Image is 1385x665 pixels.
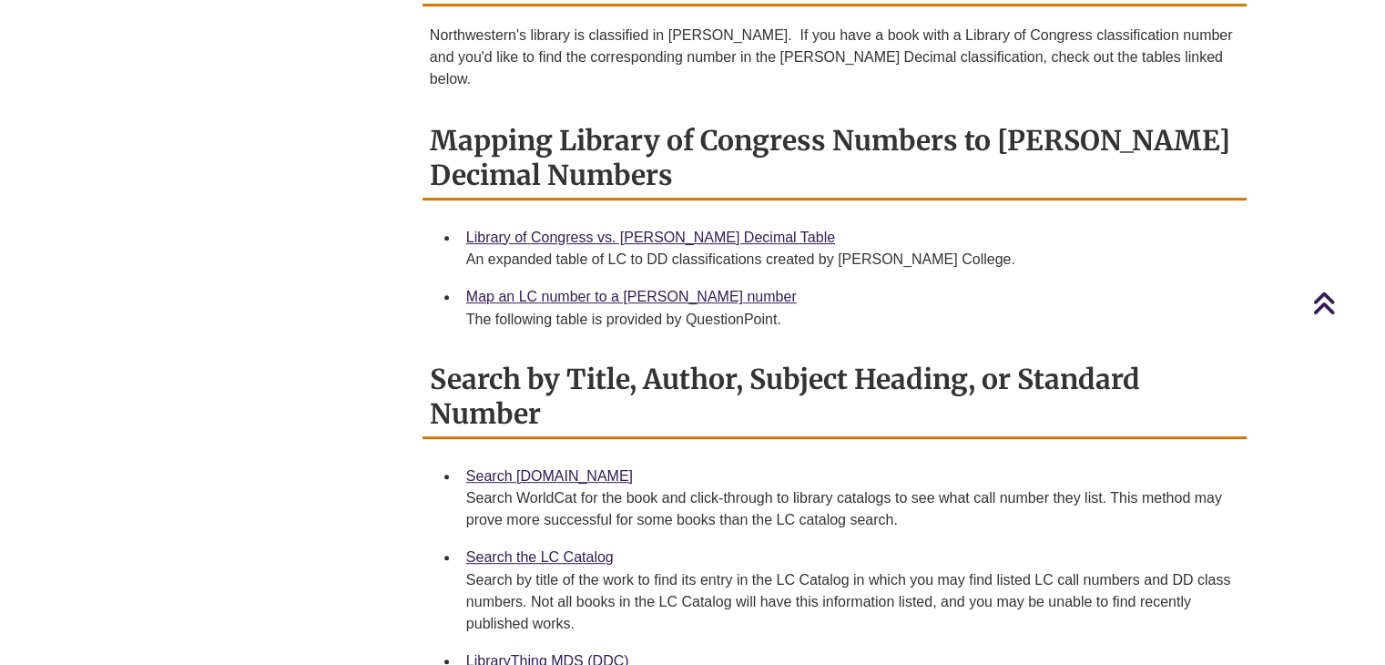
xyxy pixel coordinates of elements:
[430,25,1239,90] p: Northwestern's library is classified in [PERSON_NAME]. If you have a book with a Library of Congr...
[466,289,797,304] a: Map an LC number to a [PERSON_NAME] number
[466,309,1232,331] div: The following table is provided by QuestionPoint.
[466,230,835,245] a: Library of Congress vs. [PERSON_NAME] Decimal Table
[466,249,1232,271] div: An expanded table of LC to DD classifications created by [PERSON_NAME] College.
[466,468,633,484] a: Search [DOMAIN_NAME]
[423,356,1247,439] h2: Search by Title, Author, Subject Heading, or Standard Number
[466,569,1232,635] div: Search by title of the work to find its entry in the LC Catalog in which you may find listed LC c...
[466,549,614,565] a: Search the LC Catalog
[423,118,1247,200] h2: Mapping Library of Congress Numbers to [PERSON_NAME] Decimal Numbers
[466,487,1232,531] div: Search WorldCat for the book and click-through to library catalogs to see what call number they l...
[1312,291,1380,315] a: Back to Top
